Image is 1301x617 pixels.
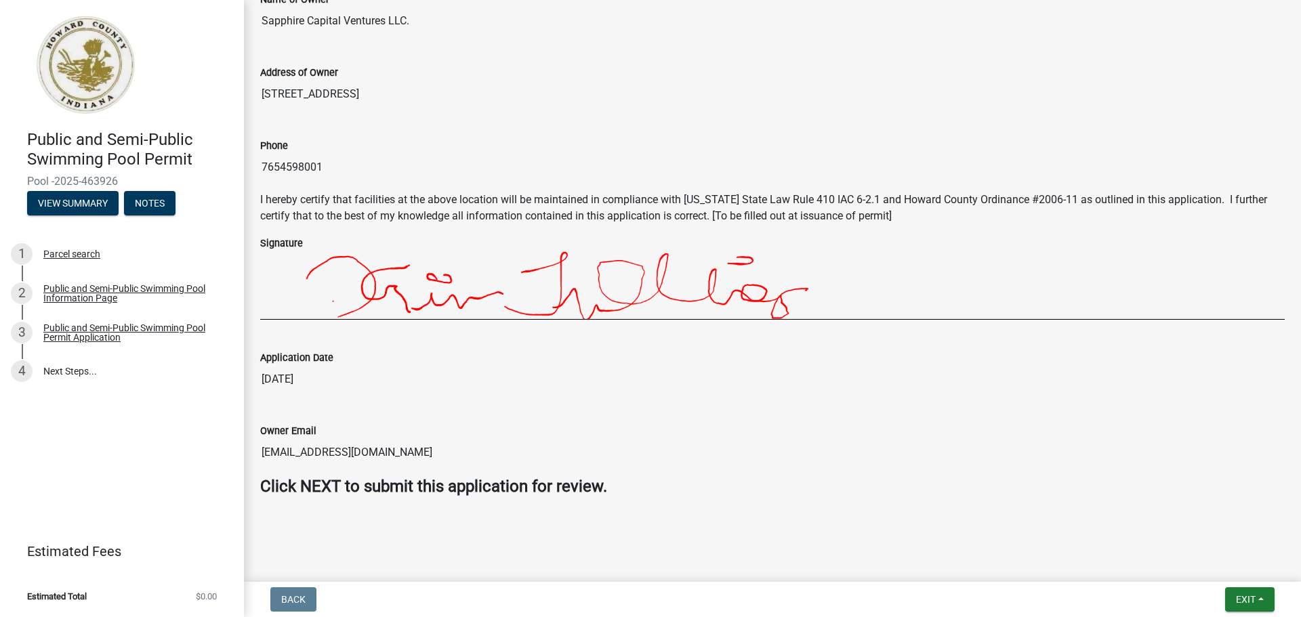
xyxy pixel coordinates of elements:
span: Back [281,594,306,605]
span: Pool -2025-463926 [27,175,217,188]
span: Estimated Total [27,592,87,601]
wm-modal-confirm: Notes [124,198,175,209]
label: Signature [260,239,303,249]
button: Exit [1225,587,1275,612]
button: Back [270,587,316,612]
a: Estimated Fees [11,538,222,565]
img: Howard County, Indiana [27,14,143,116]
div: 1 [11,243,33,265]
div: Public and Semi-Public Swimming Pool Permit Application [43,323,222,342]
div: Public and Semi-Public Swimming Pool Information Page [43,284,222,303]
label: Application Date [260,354,333,363]
div: 2 [11,282,33,304]
button: Notes [124,191,175,215]
wm-modal-confirm: Summary [27,198,119,209]
div: Parcel search [43,249,100,259]
button: View Summary [27,191,119,215]
strong: Click NEXT to submit this application for review. [260,477,607,496]
span: $0.00 [196,592,217,601]
span: Exit [1236,594,1256,605]
h4: Public and Semi-Public Swimming Pool Permit [27,130,233,169]
img: sC1Vny13DLhfDn8fkPT95UqZDTiPLzMBEzABE5giAv8PvwKKCddwXAIAAAAASUVORK5CYII= [260,251,959,319]
div: 3 [11,322,33,343]
label: Address of Owner [260,68,338,78]
p: I hereby certify that facilities at the above location will be maintained in compliance with [US_... [260,192,1285,224]
label: Phone [260,142,288,151]
label: Owner Email [260,427,316,436]
div: 4 [11,360,33,382]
